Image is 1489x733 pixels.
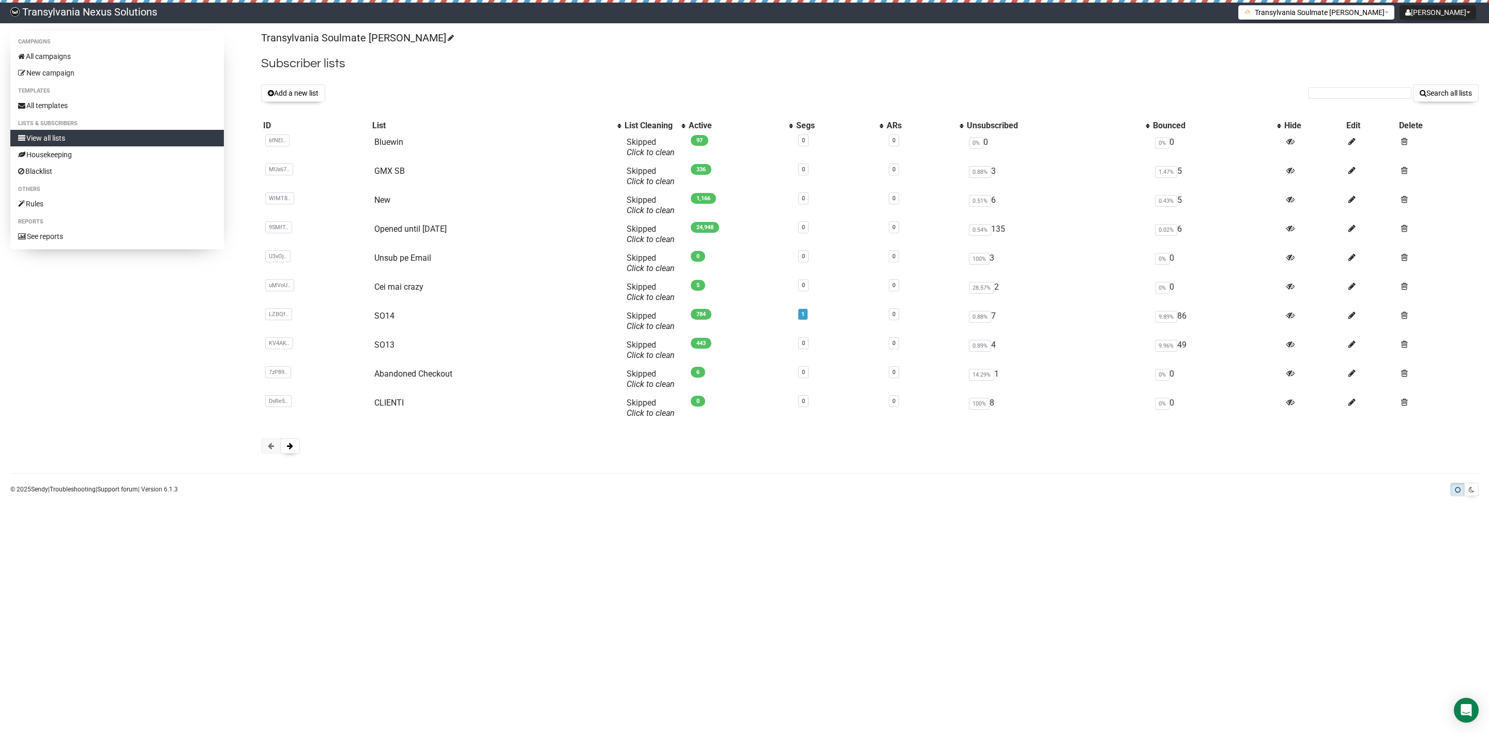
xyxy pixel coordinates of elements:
[31,486,48,493] a: Sendy
[10,48,224,65] a: All campaigns
[10,183,224,196] li: Others
[1153,121,1272,131] div: Bounced
[374,311,394,321] a: SO14
[374,137,403,147] a: Bluewin
[627,195,675,215] span: Skipped
[1155,253,1169,265] span: 0%
[1284,121,1342,131] div: Hide
[802,398,805,405] a: 0
[261,54,1479,73] h2: Subscriber lists
[1151,249,1282,278] td: 0
[965,162,1151,191] td: 3
[265,308,292,320] span: LZBQf..
[627,379,675,389] a: Click to clean
[1155,369,1169,381] span: 0%
[265,366,291,378] span: 7zP89..
[1155,224,1177,236] span: 0.02%
[1151,220,1282,249] td: 6
[691,135,708,146] span: 97
[892,253,895,260] a: 0
[1151,394,1282,423] td: 0
[10,117,224,130] li: Lists & subscribers
[374,369,452,379] a: Abandoned Checkout
[892,398,895,405] a: 0
[374,166,405,176] a: GMX SB
[1155,282,1169,294] span: 0%
[965,278,1151,307] td: 2
[265,279,294,291] span: uMVoU..
[1400,5,1476,20] button: [PERSON_NAME]
[627,253,675,273] span: Skipped
[627,321,675,331] a: Click to clean
[627,176,675,186] a: Click to clean
[1151,162,1282,191] td: 5
[965,394,1151,423] td: 8
[691,222,719,233] span: 24,948
[10,85,224,97] li: Templates
[691,280,705,291] span: 5
[965,220,1151,249] td: 135
[50,486,96,493] a: Troubleshooting
[627,234,675,244] a: Click to clean
[892,137,895,144] a: 0
[802,224,805,231] a: 0
[1397,118,1479,133] th: Delete: No sort applied, sorting is disabled
[1155,398,1169,410] span: 0%
[1238,5,1394,20] button: Transylvania Soulmate [PERSON_NAME]
[691,309,711,320] span: 784
[627,311,675,331] span: Skipped
[10,228,224,245] a: See reports
[265,134,290,146] span: 6fNEI..
[892,166,895,173] a: 0
[10,36,224,48] li: Campaigns
[969,398,990,410] span: 100%
[965,336,1151,365] td: 4
[802,253,805,260] a: 0
[1151,307,1282,336] td: 86
[627,137,675,157] span: Skipped
[892,340,895,347] a: 0
[265,395,292,407] span: DvRe5..
[1151,336,1282,365] td: 49
[691,367,705,378] span: 6
[969,311,991,323] span: 0.88%
[687,118,794,133] th: Active: No sort applied, activate to apply an ascending sort
[627,263,675,273] a: Click to clean
[892,369,895,376] a: 0
[802,195,805,202] a: 0
[627,350,675,360] a: Click to clean
[10,163,224,179] a: Blacklist
[969,195,991,207] span: 0.51%
[1346,121,1395,131] div: Edit
[627,166,675,186] span: Skipped
[265,163,293,175] span: MUx67..
[965,133,1151,162] td: 0
[1151,278,1282,307] td: 0
[1151,365,1282,394] td: 0
[261,118,370,133] th: ID: No sort applied, sorting is disabled
[10,216,224,228] li: Reports
[627,282,675,302] span: Skipped
[802,166,805,173] a: 0
[374,398,404,408] a: CLIENTI
[627,369,675,389] span: Skipped
[374,195,390,205] a: New
[1454,698,1479,723] div: Open Intercom Messenger
[892,311,895,318] a: 0
[885,118,965,133] th: ARs: No sort applied, activate to apply an ascending sort
[372,121,612,131] div: List
[374,253,431,263] a: Unsub pe Email
[627,224,675,244] span: Skipped
[802,137,805,144] a: 0
[802,340,805,347] a: 0
[627,147,675,157] a: Click to clean
[1413,84,1479,102] button: Search all lists
[691,193,716,204] span: 1,166
[969,369,994,381] span: 14.29%
[374,224,447,234] a: Opened until [DATE]
[265,250,291,262] span: U3vOj..
[691,396,705,407] span: 0
[691,164,711,175] span: 336
[265,221,292,233] span: 95MfT..
[969,166,991,178] span: 0.88%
